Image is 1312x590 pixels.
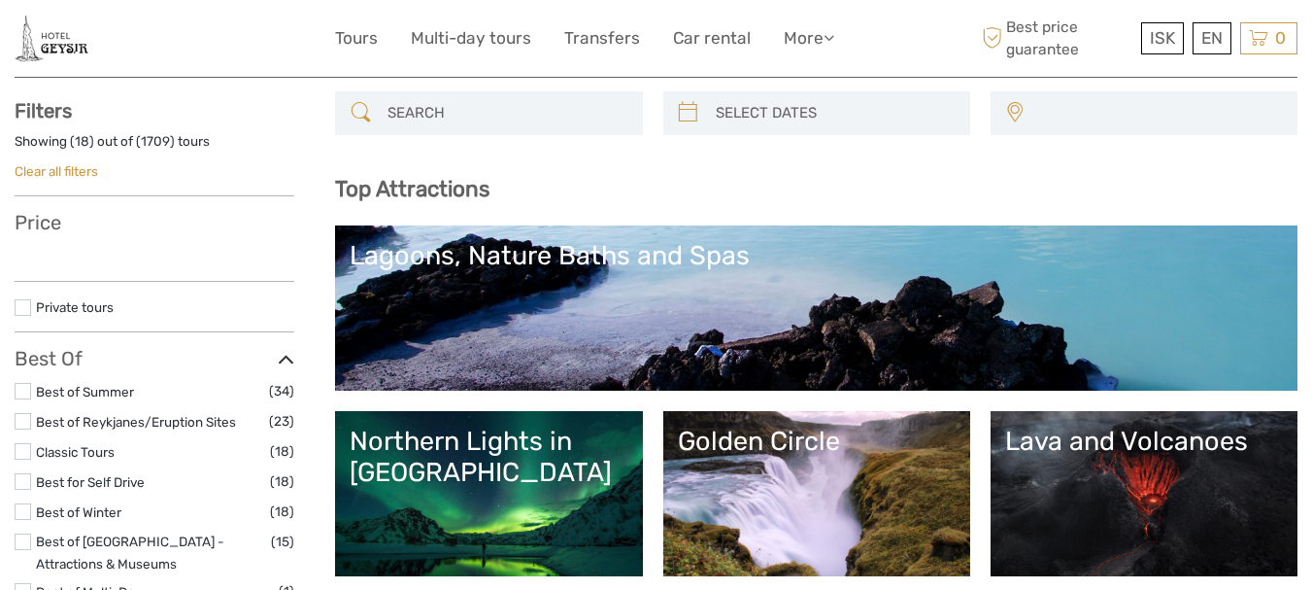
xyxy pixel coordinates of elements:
[784,24,834,52] a: More
[977,17,1136,59] span: Best price guarantee
[36,444,115,460] a: Classic Tours
[36,534,224,572] a: Best of [GEOGRAPHIC_DATA] - Attractions & Museums
[1193,22,1231,54] div: EN
[1005,426,1283,562] a: Lava and Volcanoes
[15,163,98,179] a: Clear all filters
[15,132,294,162] div: Showing ( ) out of ( ) tours
[1150,28,1175,48] span: ISK
[678,426,956,457] div: Golden Circle
[335,24,378,52] a: Tours
[270,440,294,463] span: (18)
[36,474,145,490] a: Best for Self Drive
[350,240,1283,376] a: Lagoons, Nature Baths and Spas
[673,24,751,52] a: Car rental
[36,414,236,430] a: Best of Reykjanes/Eruption Sites
[270,501,294,523] span: (18)
[36,299,114,315] a: Private tours
[15,347,294,370] h3: Best Of
[335,176,489,202] b: Top Attractions
[269,380,294,402] span: (34)
[380,96,632,130] input: SEARCH
[564,24,640,52] a: Transfers
[15,211,294,234] h3: Price
[350,240,1283,271] div: Lagoons, Nature Baths and Spas
[678,426,956,562] a: Golden Circle
[708,96,960,130] input: SELECT DATES
[1005,426,1283,457] div: Lava and Volcanoes
[15,15,88,62] img: 2245-fc00950d-c906-46d7-b8c2-e740c3f96a38_logo_small.jpg
[141,132,170,151] label: 1709
[270,470,294,493] span: (18)
[350,426,627,562] a: Northern Lights in [GEOGRAPHIC_DATA]
[36,384,134,399] a: Best of Summer
[271,531,294,553] span: (15)
[75,132,89,151] label: 18
[411,24,531,52] a: Multi-day tours
[36,504,121,520] a: Best of Winter
[1272,28,1289,48] span: 0
[15,99,72,122] strong: Filters
[269,410,294,433] span: (23)
[350,426,627,489] div: Northern Lights in [GEOGRAPHIC_DATA]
